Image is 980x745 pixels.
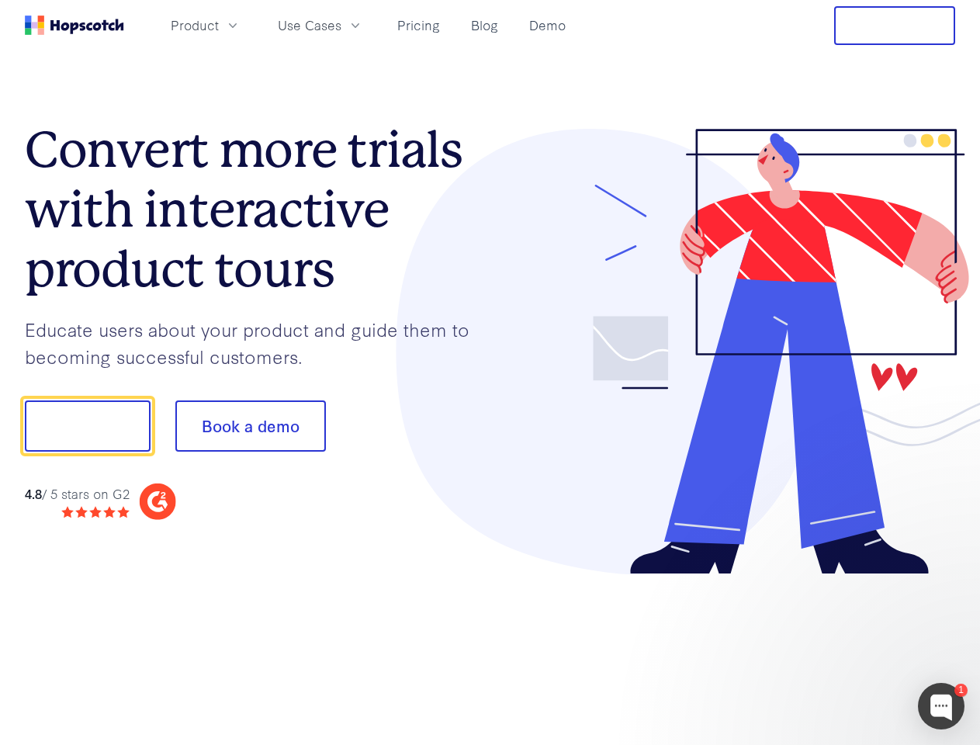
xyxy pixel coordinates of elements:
span: Product [171,16,219,35]
h1: Convert more trials with interactive product tours [25,120,490,299]
button: Use Cases [268,12,372,38]
strong: 4.8 [25,484,42,502]
button: Product [161,12,250,38]
a: Demo [523,12,572,38]
div: 1 [954,684,968,697]
button: Show me! [25,400,151,452]
a: Blog [465,12,504,38]
div: / 5 stars on G2 [25,484,130,504]
p: Educate users about your product and guide them to becoming successful customers. [25,316,490,369]
a: Home [25,16,124,35]
a: Pricing [391,12,446,38]
button: Book a demo [175,400,326,452]
button: Free Trial [834,6,955,45]
span: Use Cases [278,16,341,35]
